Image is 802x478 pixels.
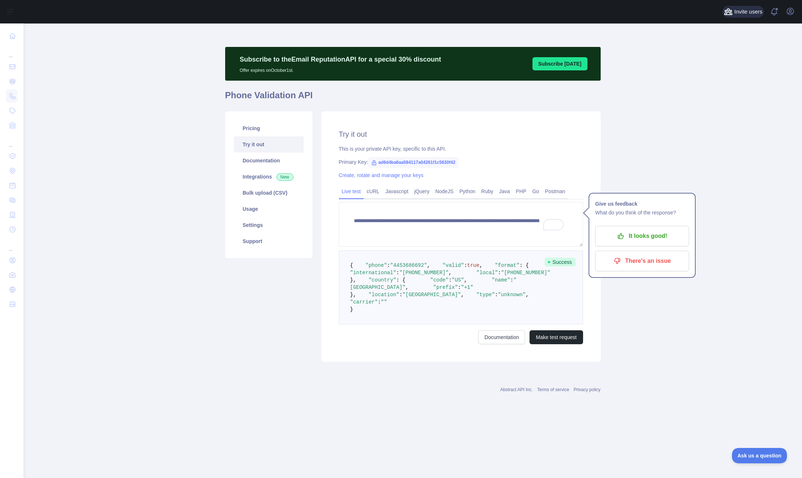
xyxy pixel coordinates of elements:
[461,284,473,290] span: "+1"
[529,185,542,197] a: Go
[457,185,479,197] a: Python
[530,330,583,344] button: Make test request
[396,277,406,283] span: : {
[234,201,304,217] a: Usage
[430,277,448,283] span: "code"
[479,262,482,268] span: ,
[510,277,513,283] span: :
[467,262,480,268] span: true
[339,145,583,152] div: This is your private API key, specific to this API.
[542,185,568,197] a: Postman
[520,262,529,268] span: : {
[339,202,583,247] textarea: To enrich screen reader interactions, please activate Accessibility in Grammarly extension settings
[532,57,587,70] button: Subscribe [DATE]
[427,262,430,268] span: ,
[339,129,583,139] h2: Try it out
[350,299,378,305] span: "carrier"
[478,330,525,344] a: Documentation
[432,185,457,197] a: NodeJS
[234,185,304,201] a: Bulk upload (CSV)
[537,387,569,392] a: Terms of service
[387,262,390,268] span: :
[495,292,498,298] span: :
[339,172,424,178] a: Create, rotate and manage your keys
[545,258,576,266] span: Success
[350,262,353,268] span: {
[382,185,411,197] a: Javascript
[381,299,387,305] span: ""
[574,387,600,392] a: Privacy policy
[448,277,451,283] span: :
[501,270,550,276] span: "[PHONE_NUMBER]"
[378,299,381,305] span: :
[399,270,448,276] span: "[PHONE_NUMBER]"
[734,8,762,16] span: Invite users
[390,262,427,268] span: "4453686692"
[496,185,513,197] a: Java
[498,292,526,298] span: "unknown"
[350,292,356,298] span: },
[396,270,399,276] span: :
[234,136,304,152] a: Try it out
[364,185,382,197] a: cURL
[234,217,304,233] a: Settings
[478,185,496,197] a: Ruby
[513,185,530,197] a: PHP
[722,6,764,18] button: Invite users
[458,284,461,290] span: :
[399,292,402,298] span: :
[234,233,304,249] a: Support
[339,158,583,166] div: Primary Key:
[234,152,304,169] a: Documentation
[464,277,467,283] span: ,
[411,185,432,197] a: jQuery
[448,270,451,276] span: ,
[500,387,533,392] a: Abstract API Inc.
[368,157,458,168] span: ad6d4ba6aa584117a04261f1c5630f42
[492,277,510,283] span: "name"
[476,270,498,276] span: "local"
[350,277,356,283] span: },
[240,65,441,73] p: Offer expires on October 1st.
[498,270,501,276] span: :
[525,292,528,298] span: ,
[6,44,18,59] div: ...
[6,133,18,148] div: ...
[433,284,458,290] span: "prefix"
[6,238,18,252] div: ...
[369,277,396,283] span: "country"
[339,185,364,197] a: Live test
[240,54,441,65] p: Subscribe to the Email Reputation API for a special 30 % discount
[277,173,293,181] span: New
[495,262,519,268] span: "format"
[366,262,387,268] span: "phone"
[732,448,787,463] iframe: Toggle Customer Support
[443,262,464,268] span: "valid"
[452,277,464,283] span: "US"
[350,270,396,276] span: "international"
[225,89,601,107] h1: Phone Validation API
[476,292,495,298] span: "type"
[234,120,304,136] a: Pricing
[406,284,409,290] span: ,
[461,292,464,298] span: ,
[595,208,689,217] p: What do you think of the response?
[350,306,353,312] span: }
[595,199,689,208] h1: Give us feedback
[369,292,399,298] span: "location"
[464,262,467,268] span: :
[402,292,461,298] span: "[GEOGRAPHIC_DATA]"
[234,169,304,185] a: Integrations New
